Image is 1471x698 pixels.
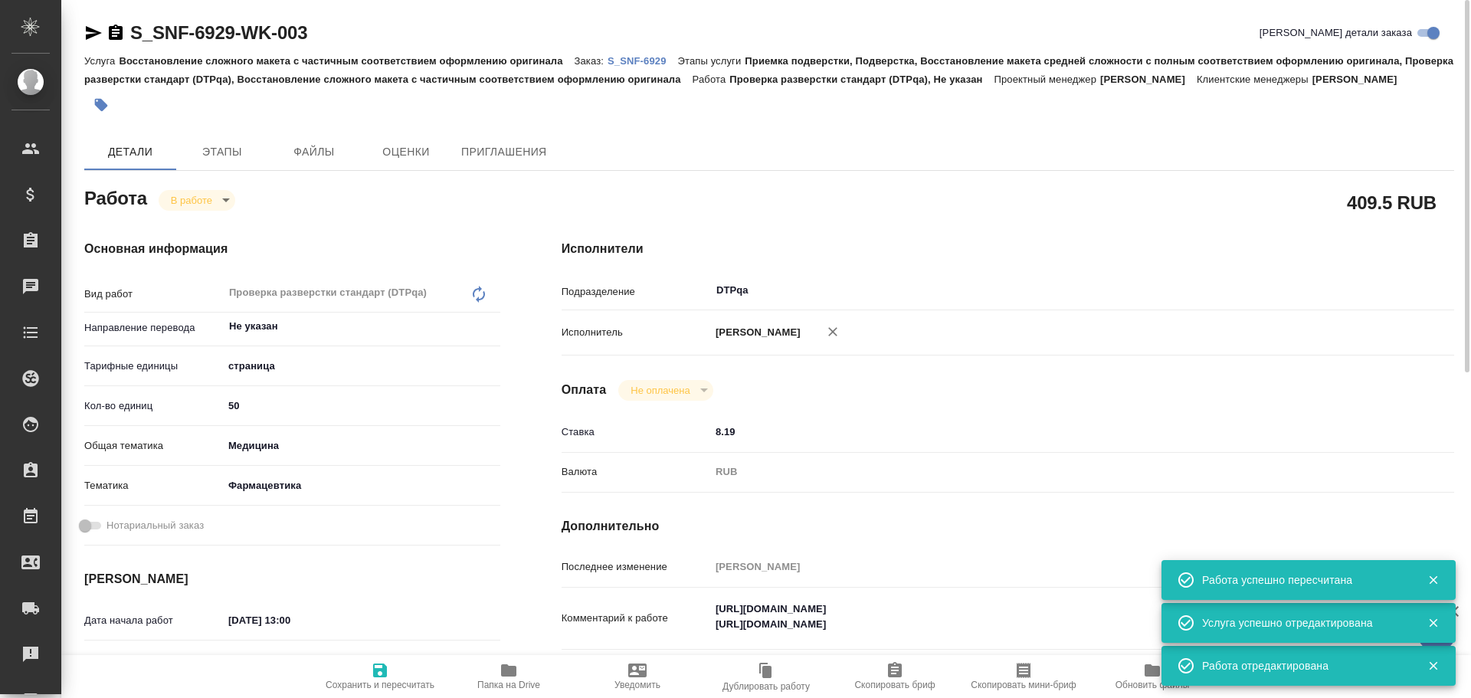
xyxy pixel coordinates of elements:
span: Дублировать работу [722,681,810,692]
p: Валюта [562,464,710,480]
span: Скопировать бриф [854,680,935,690]
span: Сохранить и пересчитать [326,680,434,690]
span: Обновить файлы [1116,680,1190,690]
div: Услуга успешно отредактирована [1202,615,1404,631]
div: Работа успешно пересчитана [1202,572,1404,588]
p: Проверка разверстки стандарт (DTPqa), Не указан [729,74,994,85]
p: Вид работ [84,287,223,302]
button: Open [1371,289,1374,292]
button: Скопировать мини-бриф [959,655,1088,698]
span: Папка на Drive [477,680,540,690]
p: Приемка подверстки, Подверстка, Восстановление макета средней сложности с полным соответствием оф... [84,55,1453,85]
p: Клиентские менеджеры [1197,74,1312,85]
div: Работа отредактирована [1202,658,1404,673]
button: Дублировать работу [702,655,831,698]
p: Услуга [84,55,119,67]
p: Общая тематика [84,438,223,454]
p: S_SNF-6929 [608,55,678,67]
p: Подразделение [562,284,710,300]
button: Сохранить и пересчитать [316,655,444,698]
p: Тематика [84,478,223,493]
button: Добавить тэг [84,88,118,122]
p: Дата начала работ [84,613,223,628]
button: Закрыть [1417,616,1449,630]
span: Файлы [277,143,351,162]
p: Тарифные единицы [84,359,223,374]
p: Ставка [562,424,710,440]
p: Проектный менеджер [994,74,1100,85]
button: Обновить файлы [1088,655,1217,698]
p: Исполнитель [562,325,710,340]
span: Этапы [185,143,259,162]
span: Детали [93,143,167,162]
p: Последнее изменение [562,559,710,575]
button: В работе [166,194,217,207]
p: Направление перевода [84,320,223,336]
button: Не оплачена [626,384,694,397]
a: S_SNF-6929-WK-003 [130,22,307,43]
p: [PERSON_NAME] [710,325,801,340]
p: Комментарий к работе [562,611,710,626]
div: В работе [159,190,235,211]
span: [PERSON_NAME] детали заказа [1260,25,1412,41]
span: Оценки [369,143,443,162]
span: Приглашения [461,143,547,162]
button: Скопировать ссылку для ЯМессенджера [84,24,103,42]
textarea: [URL][DOMAIN_NAME] [URL][DOMAIN_NAME] [710,596,1380,637]
div: Фармацевтика [223,473,500,499]
div: страница [223,353,500,379]
p: Восстановление сложного макета с частичным соответствием оформлению оригинала [119,55,574,67]
h4: Исполнители [562,240,1454,258]
h4: Оплата [562,381,607,399]
input: ✎ Введи что-нибудь [710,421,1380,443]
button: Уведомить [573,655,702,698]
a: S_SNF-6929 [608,54,678,67]
button: Папка на Drive [444,655,573,698]
p: Работа [693,74,730,85]
p: Этапы услуги [678,55,745,67]
h2: Работа [84,183,147,211]
h4: Основная информация [84,240,500,258]
div: Медицина [223,433,500,459]
span: Скопировать мини-бриф [971,680,1076,690]
input: ✎ Введи что-нибудь [223,609,357,631]
h4: Дополнительно [562,517,1454,536]
input: Пустое поле [710,555,1380,578]
button: Закрыть [1417,573,1449,587]
button: Закрыть [1417,659,1449,673]
p: [PERSON_NAME] [1100,74,1197,85]
button: Open [492,325,495,328]
h2: 409.5 RUB [1347,189,1437,215]
button: Скопировать бриф [831,655,959,698]
input: Пустое поле [223,653,357,675]
button: Скопировать ссылку [106,24,125,42]
button: Удалить исполнителя [816,315,850,349]
h4: [PERSON_NAME] [84,570,500,588]
div: В работе [618,380,713,401]
p: [PERSON_NAME] [1312,74,1409,85]
span: Уведомить [614,680,660,690]
span: Нотариальный заказ [106,518,204,533]
input: ✎ Введи что-нибудь [223,395,500,417]
p: Кол-во единиц [84,398,223,414]
p: Заказ: [575,55,608,67]
div: RUB [710,459,1380,485]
